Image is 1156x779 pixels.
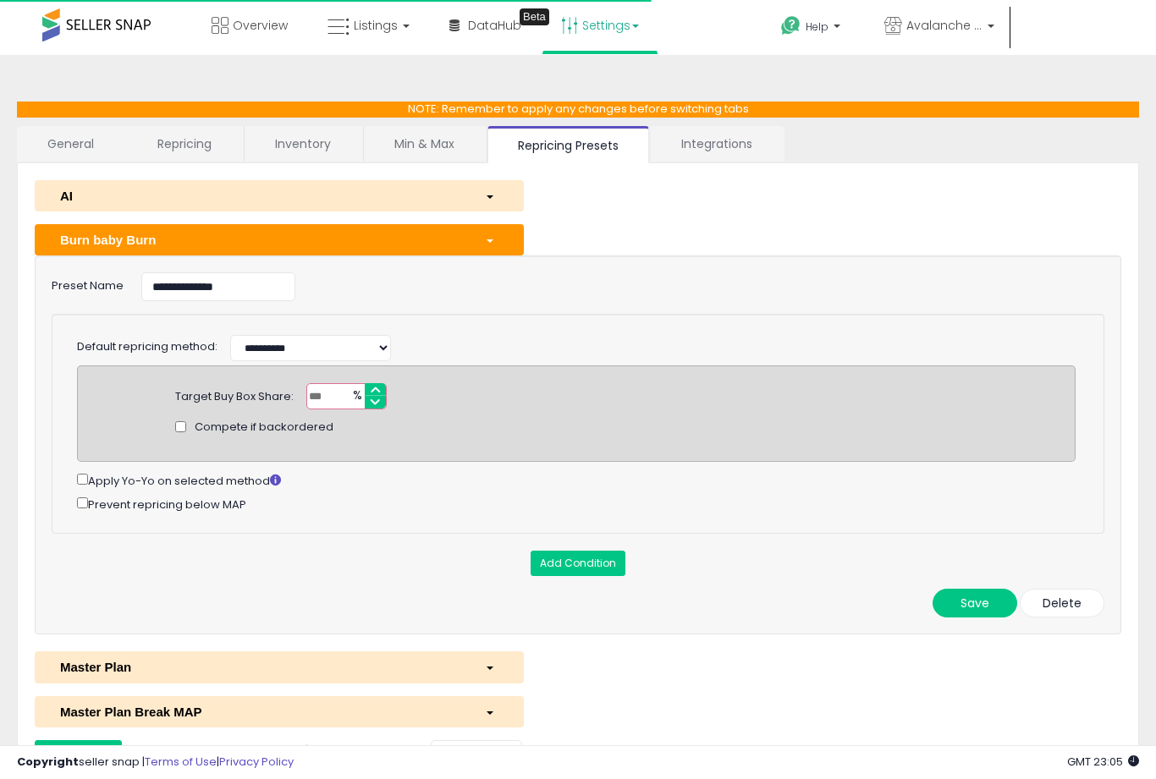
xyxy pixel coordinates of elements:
div: Burn baby Burn [47,231,472,249]
span: Overview [233,17,288,34]
span: Compete if backordered [195,420,333,436]
a: General [17,126,125,162]
a: Repricing Presets [487,126,649,163]
span: DataHub [468,17,521,34]
div: Tooltip anchor [520,8,549,25]
button: Save [933,589,1017,617]
button: New Preset [35,740,122,769]
span: Listings [354,17,398,34]
button: Burn baby Burn [35,224,524,255]
a: Repricing [127,126,242,162]
button: Master Plan [35,651,524,683]
button: Delete [1020,589,1104,617]
p: NOTE: Remember to apply any changes before switching tabs [17,101,1139,118]
div: seller snap | | [17,754,294,771]
button: AI [35,180,524,211]
span: % [343,384,370,409]
a: Min & Max [364,126,485,162]
div: Master Plan Break MAP [47,703,472,721]
div: Master Plan [47,658,472,676]
strong: Copyright [17,754,79,770]
span: 2025-10-12 23:05 GMT [1067,754,1139,770]
a: Inventory [245,126,361,162]
button: Master Plan [431,740,522,765]
label: Preset Name [39,272,129,294]
span: Avalanche Brands [906,17,983,34]
div: Prevent repricing below MAP [77,494,1076,513]
i: Get Help [780,15,801,36]
div: Target Buy Box Share: [175,383,294,405]
span: Help [806,19,828,34]
button: Add Condition [531,551,625,576]
label: Default repricing method: [77,339,217,355]
a: Help [768,3,857,55]
div: Apply Yo-Yo on selected method [77,470,1076,490]
button: Master Plan Break MAP [35,696,524,727]
a: Integrations [651,126,783,162]
a: Terms of Use [145,754,217,770]
div: AI [47,187,472,205]
a: Privacy Policy [219,754,294,770]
